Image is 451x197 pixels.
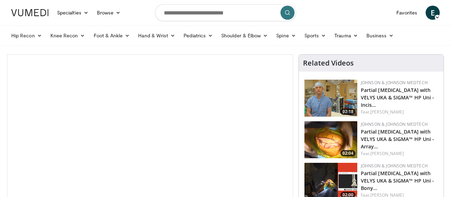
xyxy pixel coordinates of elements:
[303,59,354,67] h4: Related Videos
[7,29,46,43] a: Hip Recon
[300,29,330,43] a: Sports
[217,29,272,43] a: Shoulder & Elbow
[304,121,357,158] a: 02:04
[134,29,179,43] a: Hand & Wrist
[179,29,217,43] a: Pediatrics
[361,121,428,127] a: Johnson & Johnson MedTech
[361,109,438,115] div: Feat.
[89,29,134,43] a: Foot & Ankle
[392,6,421,20] a: Favorites
[304,80,357,117] img: 54cbb26e-ac4b-4a39-a481-95817778ae11.png.150x105_q85_crop-smart_upscale.png
[370,150,404,156] a: [PERSON_NAME]
[340,109,356,115] span: 02:18
[361,128,434,150] a: Partial [MEDICAL_DATA] with VELYS UKA & SIGMA™ HP Uni - Array…
[361,170,434,191] a: Partial [MEDICAL_DATA] with VELYS UKA & SIGMA™ HP Uni - Bony…
[330,29,362,43] a: Trauma
[361,87,434,108] a: Partial [MEDICAL_DATA] with VELYS UKA & SIGMA™ HP Uni - Incis…
[340,150,356,156] span: 02:04
[93,6,125,20] a: Browse
[304,80,357,117] a: 02:18
[370,109,404,115] a: [PERSON_NAME]
[361,150,438,157] div: Feat.
[361,80,428,86] a: Johnson & Johnson MedTech
[426,6,440,20] a: E
[53,6,93,20] a: Specialties
[361,163,428,169] a: Johnson & Johnson MedTech
[11,9,49,16] img: VuMedi Logo
[46,29,89,43] a: Knee Recon
[272,29,300,43] a: Spine
[362,29,398,43] a: Business
[155,4,296,21] input: Search topics, interventions
[304,121,357,158] img: de91269e-dc9f-44d3-9315-4c54a60fc0f6.png.150x105_q85_crop-smart_upscale.png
